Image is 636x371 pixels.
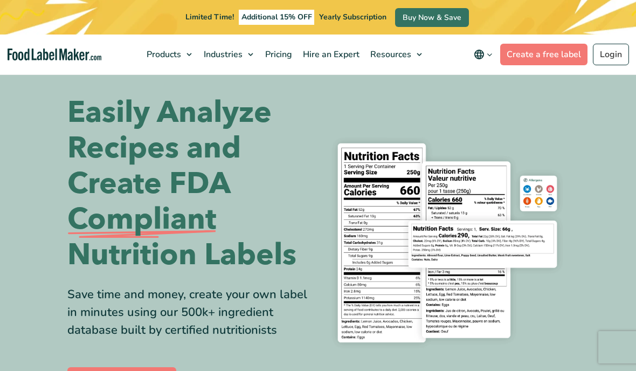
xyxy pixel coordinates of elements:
h1: Easily Analyze Recipes and Create FDA Nutrition Labels [67,95,310,273]
a: Login [593,44,629,65]
span: Resources [367,49,412,60]
a: Create a free label [500,44,587,65]
span: Industries [201,49,244,60]
div: Save time and money, create your own label in minutes using our 500k+ ingredient database built b... [67,286,310,339]
span: Yearly Subscription [319,12,386,22]
a: Pricing [259,35,296,74]
a: Products [140,35,197,74]
span: Products [143,49,182,60]
a: Resources [364,35,427,74]
span: Pricing [262,49,293,60]
a: Industries [197,35,259,74]
a: Buy Now & Save [395,8,469,27]
span: Limited Time! [185,12,234,22]
span: Compliant [67,202,216,237]
a: Hire an Expert [296,35,364,74]
span: Hire an Expert [300,49,361,60]
span: Additional 15% OFF [239,10,315,25]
